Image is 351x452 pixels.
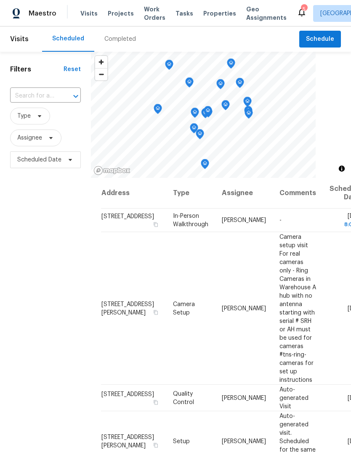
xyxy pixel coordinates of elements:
[95,68,107,80] button: Zoom out
[236,78,244,91] div: Map marker
[244,106,253,119] div: Map marker
[93,166,130,175] a: Mapbox homepage
[203,9,236,18] span: Properties
[166,178,215,209] th: Type
[95,69,107,80] span: Zoom out
[185,77,194,90] div: Map marker
[222,438,266,444] span: [PERSON_NAME]
[279,217,282,223] span: -
[216,79,225,92] div: Map marker
[101,434,154,448] span: [STREET_ADDRESS][PERSON_NAME]
[101,391,154,397] span: [STREET_ADDRESS]
[273,178,323,209] th: Comments
[10,30,29,48] span: Visits
[243,97,252,110] div: Map marker
[144,5,165,22] span: Work Orders
[173,391,194,405] span: Quality Control
[101,301,154,315] span: [STREET_ADDRESS][PERSON_NAME]
[101,214,154,219] span: [STREET_ADDRESS]
[64,65,81,74] div: Reset
[222,395,266,401] span: [PERSON_NAME]
[52,34,84,43] div: Scheduled
[339,164,344,173] span: Toggle attribution
[221,100,230,113] div: Map marker
[173,438,190,444] span: Setup
[17,156,61,164] span: Scheduled Date
[152,221,160,228] button: Copy Address
[299,31,341,48] button: Schedule
[204,106,212,119] div: Map marker
[108,9,134,18] span: Projects
[91,52,316,178] canvas: Map
[227,58,235,71] div: Map marker
[246,5,287,22] span: Geo Assignments
[191,108,199,121] div: Map marker
[222,217,266,223] span: [PERSON_NAME]
[80,9,98,18] span: Visits
[196,129,204,142] div: Map marker
[245,108,253,122] div: Map marker
[173,301,195,315] span: Camera Setup
[17,112,31,120] span: Type
[101,178,166,209] th: Address
[222,305,266,311] span: [PERSON_NAME]
[17,134,42,142] span: Assignee
[173,213,208,227] span: In-Person Walkthrough
[10,90,57,103] input: Search for an address...
[152,398,160,406] button: Copy Address
[152,308,160,316] button: Copy Address
[301,5,307,13] div: 5
[337,164,347,174] button: Toggle attribution
[152,441,160,449] button: Copy Address
[70,90,82,102] button: Open
[95,56,107,68] button: Zoom in
[104,35,136,43] div: Completed
[279,234,316,383] span: Camera setup visit For real cameras only - Ring Cameras in Warehouse A hub with no antenna starti...
[10,65,64,74] h1: Filters
[29,9,56,18] span: Maestro
[165,60,173,73] div: Map marker
[175,11,193,16] span: Tasks
[279,386,308,409] span: Auto-generated Visit
[215,178,273,209] th: Assignee
[201,108,210,121] div: Map marker
[306,34,334,45] span: Schedule
[201,159,209,172] div: Map marker
[190,123,198,136] div: Map marker
[154,104,162,117] div: Map marker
